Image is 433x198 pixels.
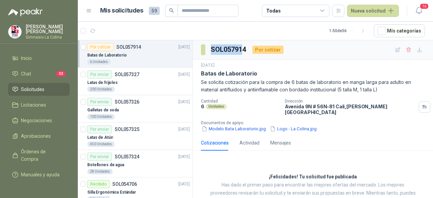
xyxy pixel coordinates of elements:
p: Batas de Laboratorio [201,70,257,77]
p: [DATE] [201,62,214,69]
a: Por enviarSOL057327[DATE] Latas de frijoles200 Unidades [78,68,192,95]
div: 450 Unidades [87,141,115,147]
span: Solicitudes [21,86,44,93]
a: Solicitudes [8,83,70,96]
p: Dirección [285,99,416,104]
div: Por cotizar [252,46,283,54]
p: Gimnasio La Colina [26,35,70,39]
p: [PERSON_NAME] [PERSON_NAME] [26,24,70,34]
div: Cotizaciones [201,139,229,147]
p: SOL057324 [115,154,139,159]
a: Inicio [8,52,70,65]
p: [DATE] [178,99,190,105]
p: Latas de frijoles [87,80,118,86]
a: Por enviarSOL057326[DATE] Galletas de soda100 Unidades [78,95,192,123]
a: Licitaciones [8,98,70,111]
div: Todas [266,7,280,15]
img: Company Logo [8,25,21,38]
div: Por cotizar [87,43,114,51]
div: Mensajes [270,139,291,147]
p: Silla Ergonómica Estándar [87,189,136,196]
p: [DATE] [178,71,190,78]
span: 59 [149,7,160,15]
span: Licitaciones [21,101,46,109]
button: Logo - La Colina.jpg [269,125,317,132]
span: 16 [419,3,429,9]
p: Botellones de agua [87,162,124,168]
span: Negociaciones [21,117,52,124]
p: Se solicita cotización para la compra de 6 batas de laboratorio en manga larga para adulto en mat... [201,79,425,93]
h1: Mis solicitudes [100,6,143,16]
button: Mís categorías [374,24,425,37]
span: Aprobaciones [21,132,51,140]
button: Modelo Bata Laboratorio.jpg [201,125,267,132]
div: Por enviar [87,70,112,79]
p: Batas de Laboratorio [87,52,127,59]
img: Logo peakr [8,8,43,16]
a: Aprobaciones [8,130,70,142]
div: Por enviar [87,98,112,106]
span: Órdenes de Compra [21,148,63,163]
span: Manuales y ayuda [21,171,60,178]
p: [DATE] [178,181,190,188]
button: Nueva solicitud [347,5,399,17]
span: search [169,8,174,13]
p: Cantidad [201,99,279,104]
div: 6 Unidades [87,59,111,65]
p: Documentos de apoyo [201,120,430,125]
span: 32 [56,71,66,76]
div: 1 - 50 de 56 [329,25,368,36]
p: Galletas de soda [87,107,119,113]
div: Recibido [87,180,110,188]
span: Chat [21,70,31,78]
p: [DATE] [178,154,190,160]
a: Por enviarSOL057325[DATE] Latas de Atún450 Unidades [78,123,192,150]
button: 16 [413,5,425,17]
p: SOL057326 [115,100,139,104]
div: Por enviar [87,153,112,161]
div: Actividad [240,139,259,147]
div: 100 Unidades [87,114,115,119]
h3: SOL057914 [211,44,247,55]
a: Órdenes de Compra [8,145,70,166]
a: Chat32 [8,67,70,80]
div: 28 Unidades [87,169,113,174]
div: 200 Unidades [87,87,115,92]
p: Avenida 9N # 56N-81 Cali , [PERSON_NAME][GEOGRAPHIC_DATA] [285,104,416,115]
p: [DATE] [178,44,190,50]
p: SOL054706 [112,182,137,186]
p: SOL057327 [115,72,139,77]
div: Por enviar [87,125,112,133]
div: Unidades [206,104,227,109]
p: SOL057914 [116,45,141,49]
a: Manuales y ayuda [8,168,70,181]
p: 6 [201,104,204,109]
p: Latas de Atún [87,134,113,141]
a: Por cotizarSOL057914[DATE] Batas de Laboratorio6 Unidades [78,40,192,68]
a: Negociaciones [8,114,70,127]
span: Inicio [21,54,32,62]
h3: ¡Felicidades! Tu solicitud fue publicada [269,173,357,181]
p: [DATE] [178,126,190,133]
a: Por enviarSOL057324[DATE] Botellones de agua28 Unidades [78,150,192,177]
p: SOL057325 [115,127,139,132]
